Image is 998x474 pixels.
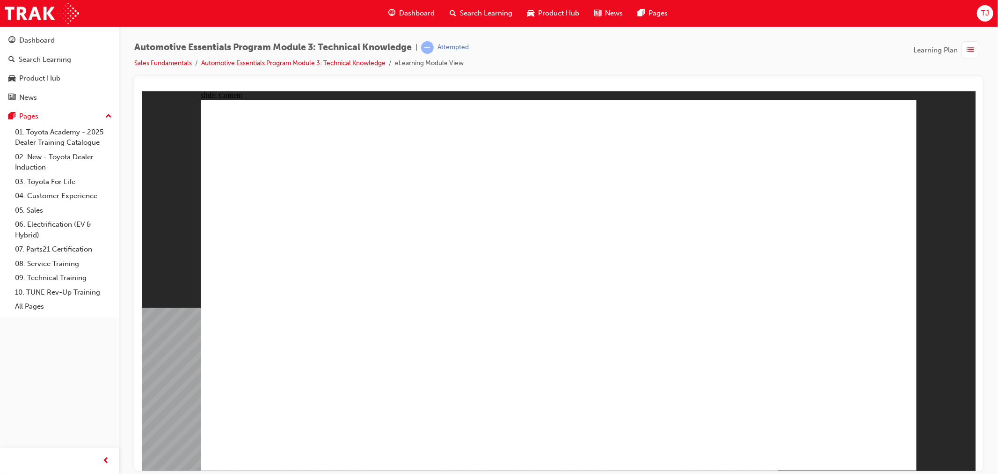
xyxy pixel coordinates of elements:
span: news-icon [8,94,15,102]
div: News [19,92,37,103]
a: All Pages [11,299,116,314]
button: Pages [4,108,116,125]
img: Trak [5,3,79,24]
a: news-iconNews [587,4,630,23]
a: 05. Sales [11,203,116,218]
span: car-icon [527,7,534,19]
span: car-icon [8,74,15,83]
div: Search Learning [19,54,71,65]
button: TJ [977,5,993,22]
span: Learning Plan [913,45,958,56]
button: Learning Plan [913,41,983,59]
span: Dashboard [399,8,435,19]
a: Dashboard [4,32,116,49]
button: DashboardSearch LearningProduct HubNews [4,30,116,108]
span: list-icon [967,44,974,56]
span: guage-icon [388,7,395,19]
a: 03. Toyota For Life [11,175,116,189]
span: news-icon [594,7,601,19]
a: 10. TUNE Rev-Up Training [11,285,116,300]
div: Pages [19,111,38,122]
span: up-icon [105,111,112,123]
span: learningRecordVerb_ATTEMPT-icon [421,41,434,54]
a: 01. Toyota Academy - 2025 Dealer Training Catalogue [11,125,116,150]
div: Dashboard [19,35,55,46]
a: Search Learning [4,51,116,68]
a: 09. Technical Training [11,271,116,285]
span: | [415,42,417,53]
a: guage-iconDashboard [381,4,442,23]
a: 04. Customer Experience [11,189,116,203]
a: Product Hub [4,70,116,87]
span: search-icon [450,7,456,19]
span: guage-icon [8,37,15,45]
a: Automotive Essentials Program Module 3: Technical Knowledge [201,59,386,67]
a: 08. Service Training [11,257,116,271]
span: search-icon [8,56,15,64]
span: Product Hub [538,8,579,19]
div: Attempted [437,43,469,52]
span: pages-icon [638,7,645,19]
a: 07. Parts21 Certification [11,242,116,257]
a: car-iconProduct Hub [520,4,587,23]
li: eLearning Module View [395,58,464,69]
span: TJ [981,8,989,19]
a: 02. New - Toyota Dealer Induction [11,150,116,175]
a: News [4,89,116,106]
span: News [605,8,623,19]
a: Sales Fundamentals [134,59,192,67]
span: Search Learning [460,8,512,19]
a: pages-iconPages [630,4,675,23]
span: prev-icon [103,455,110,467]
a: search-iconSearch Learning [442,4,520,23]
div: Product Hub [19,73,60,84]
span: Automotive Essentials Program Module 3: Technical Knowledge [134,42,412,53]
a: 06. Electrification (EV & Hybrid) [11,217,116,242]
span: pages-icon [8,112,15,121]
span: Pages [648,8,668,19]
